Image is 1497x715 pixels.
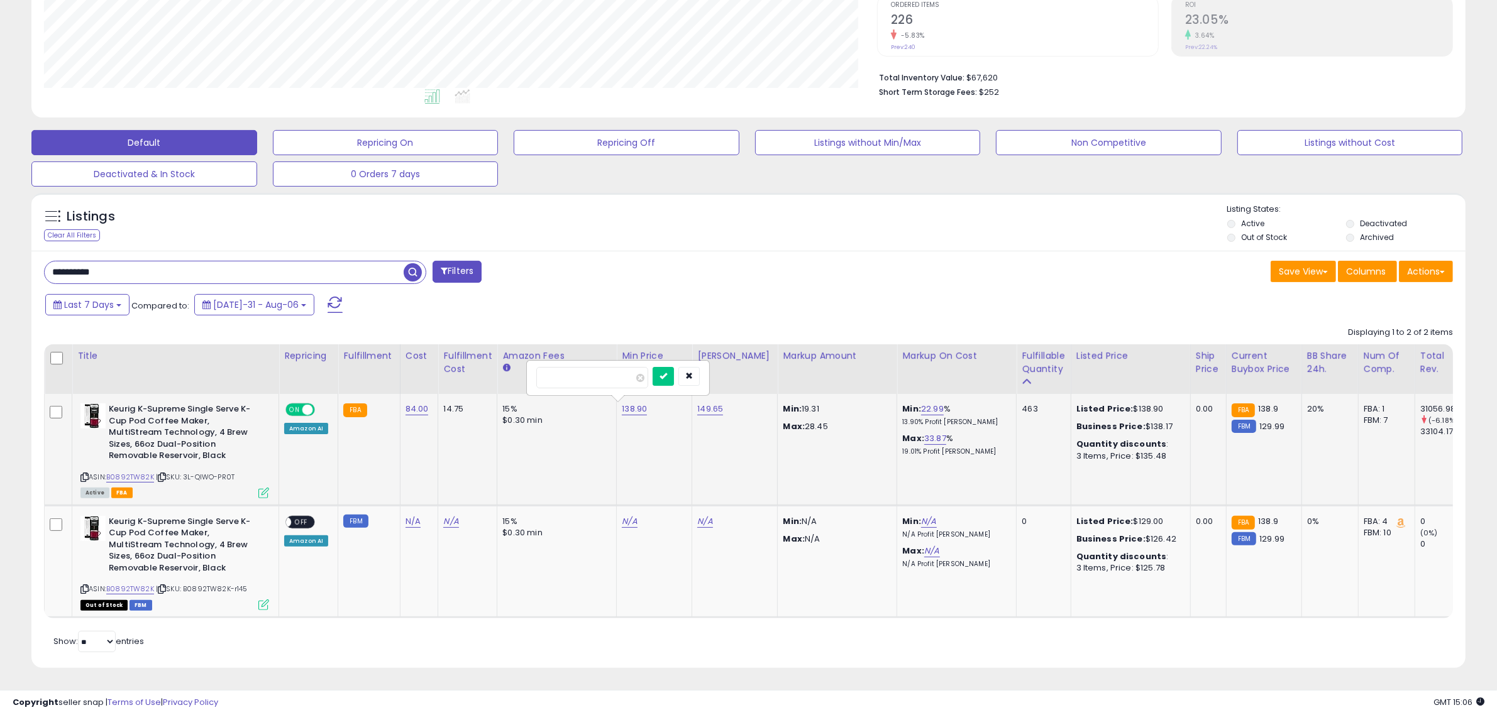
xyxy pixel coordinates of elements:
[131,300,189,312] span: Compared to:
[697,349,772,363] div: [PERSON_NAME]
[80,600,128,611] span: All listings that are currently out of stock and unavailable for purchase on Amazon
[1076,550,1167,562] b: Quantity discounts
[156,584,248,594] span: | SKU: B0892TW82K-r145
[1237,130,1463,155] button: Listings without Cost
[502,349,611,363] div: Amazon Fees
[1196,403,1217,415] div: 0.00
[921,515,936,528] a: N/A
[891,2,1158,9] span: Ordered Items
[897,344,1017,394] th: The percentage added to the cost of goods (COGS) that forms the calculator for Min & Max prices.
[284,349,333,363] div: Repricing
[902,515,921,527] b: Min:
[287,405,302,415] span: ON
[45,294,130,315] button: Last 7 Days
[1420,426,1471,437] div: 33104.17
[284,535,328,547] div: Amazon AI
[80,516,106,541] img: 31vXpkWlRZL._SL40_.jpg
[31,161,257,187] button: Deactivated & In Stock
[502,363,510,374] small: Amazon Fees.
[406,349,433,363] div: Cost
[13,697,218,709] div: seller snap | |
[1227,204,1466,216] p: Listing States:
[622,403,647,415] a: 138.90
[1076,438,1167,450] b: Quantity discounts
[902,560,1007,569] p: N/A Profit [PERSON_NAME]
[1338,261,1397,282] button: Columns
[697,403,723,415] a: 149.65
[109,516,262,577] b: Keurig K-Supreme Single Serve K-Cup Pod Coffee Maker, MultiStream Technology, 4 Brew Sizes, 66oz ...
[1420,516,1471,527] div: 0
[902,403,1007,427] div: %
[130,600,152,611] span: FBM
[1076,515,1134,527] b: Listed Price:
[31,130,257,155] button: Default
[1307,516,1349,527] div: 0%
[1364,403,1405,415] div: FBA: 1
[1076,349,1185,363] div: Listed Price
[502,415,607,426] div: $0.30 min
[1433,696,1484,708] span: 2025-08-14 15:06 GMT
[443,515,458,528] a: N/A
[213,298,299,311] span: [DATE]-31 - Aug-06
[1232,349,1296,376] div: Current Buybox Price
[406,403,429,415] a: 84.00
[1307,403,1349,415] div: 20%
[902,447,1007,456] p: 19.01% Profit [PERSON_NAME]
[64,298,114,311] span: Last 7 Days
[622,349,687,363] div: Min Price
[443,349,492,376] div: Fulfillment Cost
[1076,403,1134,415] b: Listed Price:
[53,635,144,647] span: Show: entries
[902,418,1007,427] p: 13.90% Profit [PERSON_NAME]
[1420,528,1438,538] small: (0%)
[502,527,607,538] div: $0.30 min
[1364,415,1405,426] div: FBM: 7
[1185,13,1452,30] h2: 23.05%
[1022,516,1061,527] div: 0
[1241,218,1264,229] label: Active
[1076,439,1181,450] div: :
[1420,538,1471,550] div: 0
[921,403,944,415] a: 22.99
[783,515,802,527] strong: Min:
[1185,43,1217,51] small: Prev: 22.24%
[1259,533,1284,545] span: 129.99
[783,421,887,432] p: 28.45
[902,433,1007,456] div: %
[106,472,154,483] a: B0892TW82K
[343,349,394,363] div: Fulfillment
[783,420,805,432] strong: Max:
[273,130,499,155] button: Repricing On
[1420,349,1466,376] div: Total Rev.
[1076,516,1181,527] div: $129.00
[1259,420,1284,432] span: 129.99
[273,161,499,187] button: 0 Orders 7 days
[1364,527,1405,538] div: FBM: 10
[891,43,915,51] small: Prev: 240
[13,696,58,708] strong: Copyright
[67,208,115,226] h5: Listings
[902,530,1007,539] p: N/A Profit [PERSON_NAME]
[879,72,964,83] b: Total Inventory Value:
[163,696,218,708] a: Privacy Policy
[343,515,368,528] small: FBM
[1076,533,1181,545] div: $126.42
[108,696,161,708] a: Terms of Use
[783,403,802,415] strong: Min:
[1076,450,1181,462] div: 3 Items, Price: $135.48
[80,516,269,609] div: ASIN:
[1348,327,1453,339] div: Displaying 1 to 2 of 2 items
[1232,420,1256,433] small: FBM
[924,432,946,445] a: 33.87
[111,488,133,498] span: FBA
[1076,562,1181,574] div: 3 Items, Price: $125.78
[343,403,367,417] small: FBA
[291,516,311,527] span: OFF
[902,403,921,415] b: Min:
[514,130,739,155] button: Repricing Off
[313,405,333,415] span: OFF
[1191,31,1215,40] small: 3.64%
[1022,403,1061,415] div: 463
[80,403,106,428] img: 31vXpkWlRZL._SL40_.jpg
[80,403,269,496] div: ASIN:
